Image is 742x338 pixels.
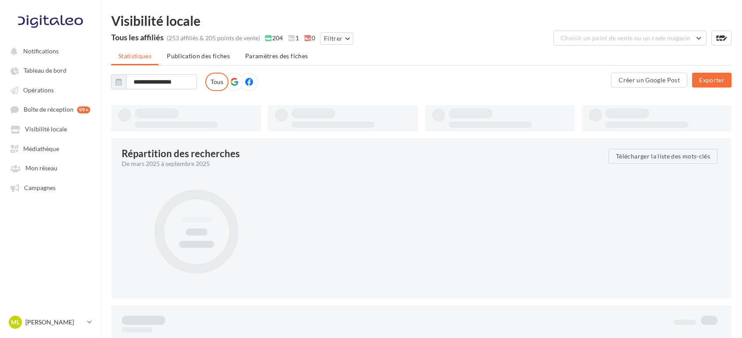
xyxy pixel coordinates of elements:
[553,31,707,46] button: Choisir un point de vente ou un code magasin
[23,47,59,55] span: Notifications
[608,149,717,164] button: Télécharger la liste des mots-clés
[5,141,95,156] a: Médiathèque
[5,62,95,78] a: Tableau de bord
[5,82,95,98] a: Opérations
[5,101,95,117] a: Boîte de réception 99+
[11,318,20,327] span: ML
[320,32,353,45] button: Filtrer
[561,34,690,42] span: Choisir un point de vente ou un code magasin
[77,106,90,113] div: 99+
[23,86,54,94] span: Opérations
[5,180,95,195] a: Campagnes
[111,33,164,41] div: Tous les affiliés
[245,52,308,60] span: Paramètres des fiches
[5,121,95,137] a: Visibilité locale
[23,145,59,152] span: Médiathèque
[122,159,601,168] div: De mars 2025 à septembre 2025
[24,184,56,191] span: Campagnes
[167,34,260,42] div: (253 affiliés & 205 points de vente)
[7,314,94,331] a: ML [PERSON_NAME]
[304,34,315,42] span: 0
[25,165,57,172] span: Mon réseau
[265,34,283,42] span: 204
[288,34,299,42] span: 1
[24,67,67,74] span: Tableau de bord
[167,52,230,60] span: Publication des fiches
[24,106,74,113] span: Boîte de réception
[25,318,84,327] p: [PERSON_NAME]
[692,73,731,88] button: Exporter
[122,149,240,158] div: Répartition des recherches
[25,126,67,133] span: Visibilité locale
[111,14,731,27] div: Visibilité locale
[205,73,229,91] label: Tous
[5,160,95,176] a: Mon réseau
[611,73,687,88] button: Créer un Google Post
[5,43,92,59] button: Notifications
